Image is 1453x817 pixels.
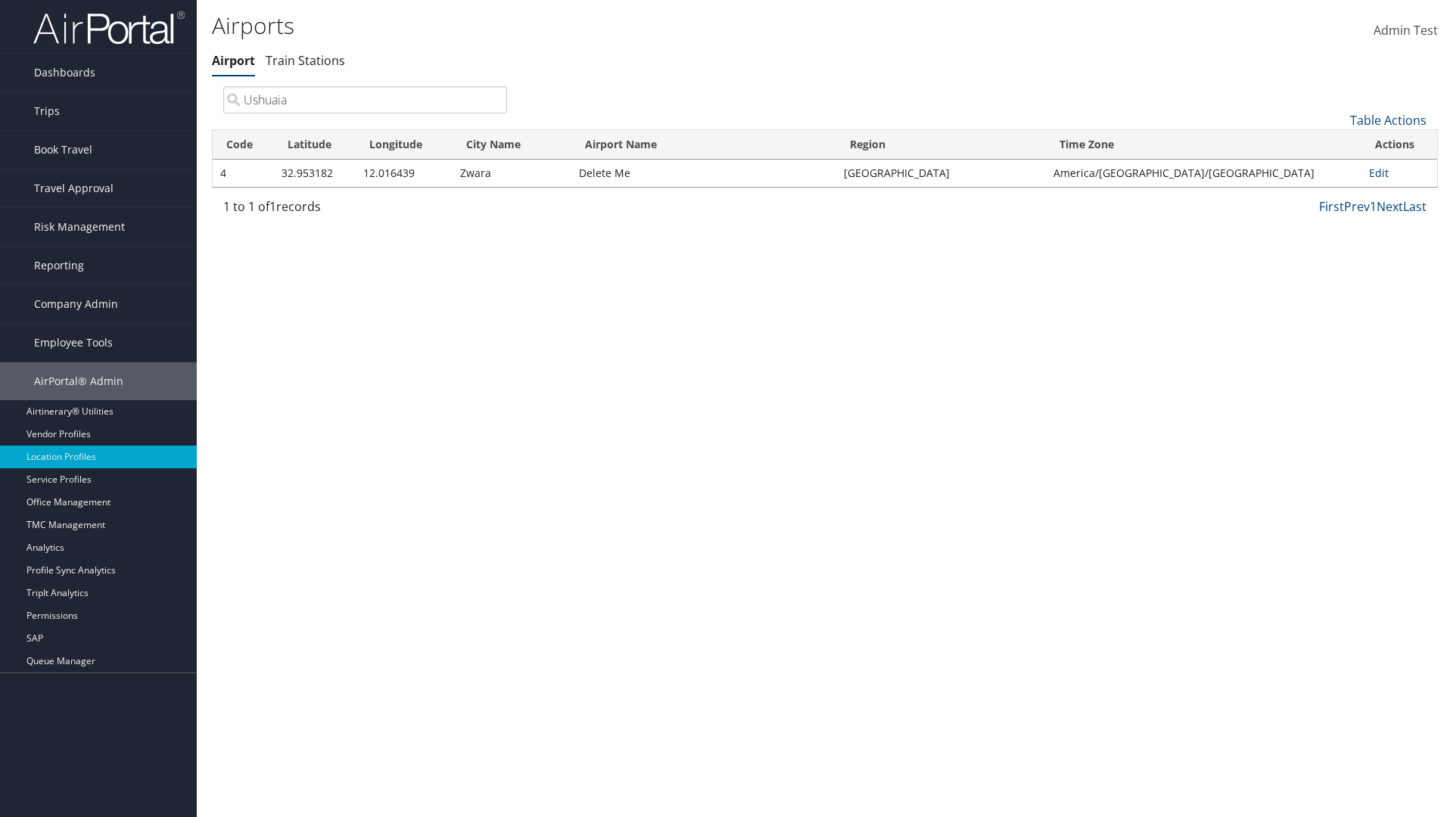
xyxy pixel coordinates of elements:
th: Region: activate to sort column ascending [836,130,1046,160]
td: 32.953182 [274,160,356,187]
a: First [1319,198,1344,215]
td: America/[GEOGRAPHIC_DATA]/[GEOGRAPHIC_DATA] [1046,160,1361,187]
a: Airport [212,52,255,69]
a: Table Actions [1350,112,1427,129]
a: 1 [1370,198,1377,215]
span: Book Travel [34,131,92,169]
a: Last [1403,198,1427,215]
span: Trips [34,92,60,130]
th: Code: activate to sort column ascending [213,130,274,160]
a: Prev [1344,198,1370,215]
th: Airport Name: activate to sort column ascending [571,130,836,160]
div: 1 to 1 of records [223,197,507,223]
td: 4 [213,160,274,187]
a: Next [1377,198,1403,215]
th: Time Zone: activate to sort column ascending [1046,130,1361,160]
a: Edit [1369,166,1389,180]
span: Admin Test [1374,22,1438,39]
span: Dashboards [34,54,95,92]
td: Zwara [453,160,571,187]
th: Actions [1361,130,1437,160]
th: Longitude: activate to sort column ascending [356,130,453,160]
span: Company Admin [34,285,118,323]
span: Employee Tools [34,324,113,362]
span: 1 [269,198,276,215]
span: Reporting [34,247,84,284]
th: City Name: activate to sort column ascending [453,130,571,160]
td: Delete Me [571,160,836,187]
h1: Airports [212,10,1029,42]
td: [GEOGRAPHIC_DATA] [836,160,1046,187]
a: Admin Test [1374,8,1438,54]
a: Train Stations [266,52,345,69]
input: Search [223,86,507,113]
span: Risk Management [34,208,125,246]
span: Travel Approval [34,169,114,207]
img: airportal-logo.png [33,10,185,45]
span: AirPortal® Admin [34,362,123,400]
td: 12.016439 [356,160,453,187]
th: Latitude: activate to sort column descending [274,130,356,160]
